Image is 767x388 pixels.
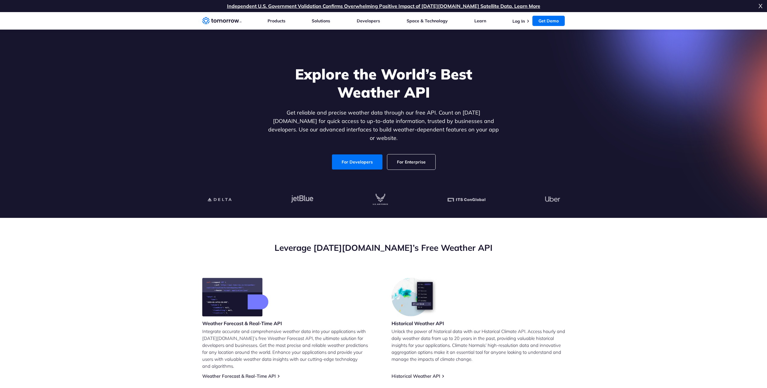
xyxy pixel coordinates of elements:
h3: Weather Forecast & Real-Time API [202,320,282,327]
a: Developers [357,18,380,24]
a: For Enterprise [387,154,435,170]
a: Historical Weather API [392,373,440,379]
a: Home link [202,16,242,25]
p: Integrate accurate and comprehensive weather data into your applications with [DATE][DOMAIN_NAME]... [202,328,376,370]
a: Log In [512,18,525,24]
p: Unlock the power of historical data with our Historical Climate API. Access hourly and daily weat... [392,328,565,363]
a: Weather Forecast & Real-Time API [202,373,276,379]
a: Independent U.S. Government Validation Confirms Overwhelming Positive Impact of [DATE][DOMAIN_NAM... [227,3,540,9]
h3: Historical Weather API [392,320,444,327]
a: Products [268,18,285,24]
p: Get reliable and precise weather data through our free API. Count on [DATE][DOMAIN_NAME] for quic... [267,108,500,142]
a: Learn [474,18,486,24]
a: Solutions [312,18,330,24]
h1: Explore the World’s Best Weather API [267,65,500,101]
a: Space & Technology [407,18,448,24]
h2: Leverage [DATE][DOMAIN_NAME]’s Free Weather API [202,242,565,254]
a: For Developers [332,154,382,170]
a: Get Demo [532,16,565,26]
